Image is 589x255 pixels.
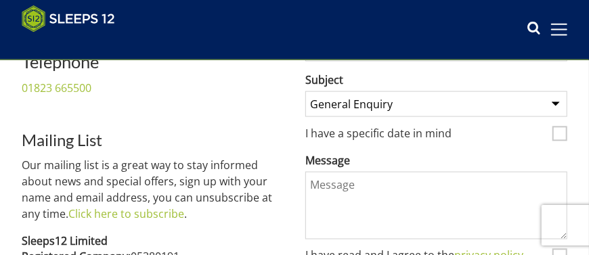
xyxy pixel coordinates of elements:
img: Sleeps 12 [22,5,115,32]
strong: Sleeps12 Limited [22,233,108,248]
h3: Mailing List [22,131,284,149]
label: I have a specific date in mind [305,127,547,142]
p: Our mailing list is a great way to stay informed about news and special offers, sign up with your... [22,157,284,222]
label: Subject [305,72,567,88]
iframe: Customer reviews powered by Trustpilot [15,41,157,52]
label: Message [305,152,567,168]
a: 01823 665500 [22,80,91,95]
h2: Telephone [22,52,142,71]
a: Click here to subscribe [68,206,184,221]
